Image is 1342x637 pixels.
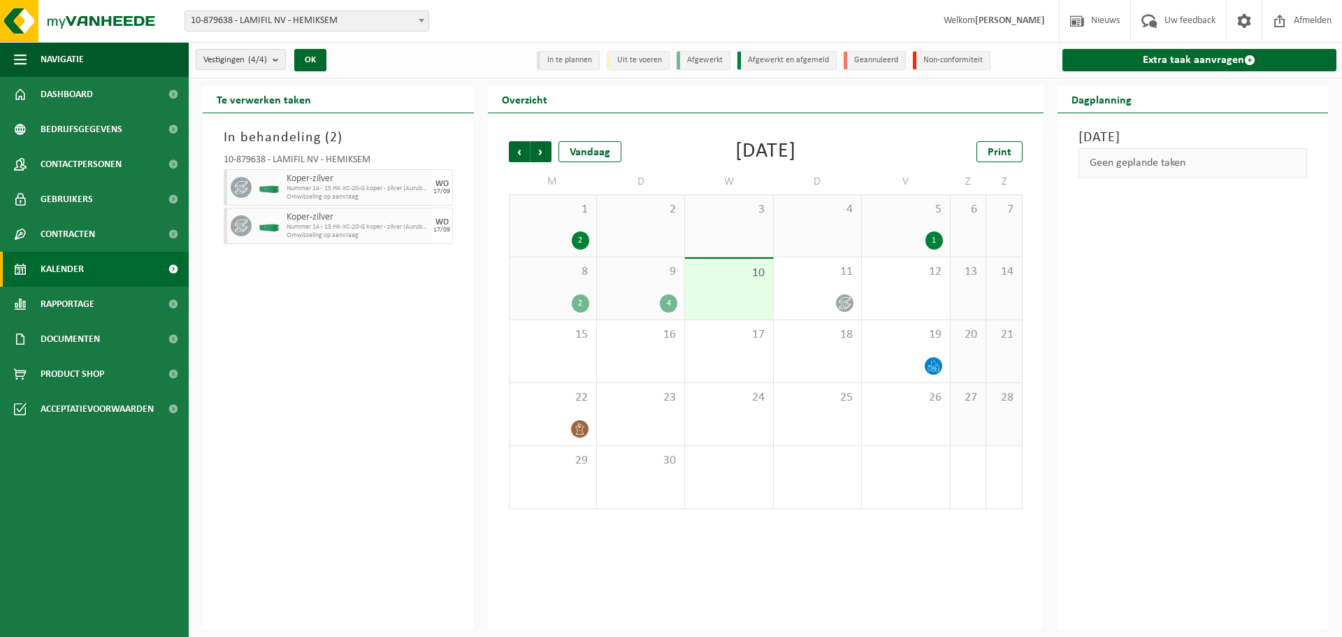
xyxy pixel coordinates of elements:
span: 12 [869,264,942,280]
span: 10 [692,266,765,281]
li: Non-conformiteit [913,51,990,70]
li: Afgewerkt [677,51,730,70]
span: Navigatie [41,42,84,77]
span: 7 [993,202,1014,217]
td: Z [986,169,1022,194]
td: Z [951,169,986,194]
strong: [PERSON_NAME] [975,15,1045,26]
span: 16 [604,327,677,343]
span: 18 [781,327,854,343]
button: OK [294,49,326,71]
span: Koper-zilver [287,212,428,223]
div: WO [435,218,449,227]
span: 9 [604,264,677,280]
span: Product Shop [41,357,104,392]
span: Acceptatievoorwaarden [41,392,154,427]
span: Kalender [41,252,84,287]
span: Vorige [509,141,530,162]
td: V [862,169,950,194]
img: HK-XC-20-GN-00 [259,182,280,193]
h2: Overzicht [488,85,561,113]
div: 17/09 [433,188,450,195]
span: 21 [993,327,1014,343]
span: 10-879638 - LAMIFIL NV - HEMIKSEM [185,11,428,31]
span: 23 [604,390,677,406]
td: D [774,169,862,194]
button: Vestigingen(4/4) [196,49,286,70]
li: In te plannen [537,51,600,70]
span: 11 [781,264,854,280]
span: 30 [604,453,677,468]
span: 6 [958,202,979,217]
span: Contracten [41,217,95,252]
div: 4 [660,294,677,313]
span: Nummer 14 - 15 HK-XC-20-G koper - zilver (Aurubis Beerse) [287,185,428,193]
td: M [509,169,597,194]
span: 1 [517,202,589,217]
a: Print [976,141,1023,162]
div: 10-879638 - LAMIFIL NV - HEMIKSEM [224,155,453,169]
span: Print [988,147,1011,158]
span: 15 [517,327,589,343]
span: 14 [993,264,1014,280]
span: 5 [869,202,942,217]
span: 10-879638 - LAMIFIL NV - HEMIKSEM [185,10,429,31]
span: 8 [517,264,589,280]
div: WO [435,180,449,188]
span: 28 [993,390,1014,406]
span: Contactpersonen [41,147,122,182]
span: Vestigingen [203,50,267,71]
span: Documenten [41,322,100,357]
td: D [597,169,685,194]
div: [DATE] [735,141,796,162]
span: 22 [517,390,589,406]
count: (4/4) [248,55,267,64]
h3: In behandeling ( ) [224,127,453,148]
span: 27 [958,390,979,406]
span: Koper-zilver [287,173,428,185]
span: 2 [604,202,677,217]
span: Volgende [531,141,551,162]
td: W [685,169,773,194]
h3: [DATE] [1078,127,1308,148]
li: Afgewerkt en afgemeld [737,51,837,70]
span: 29 [517,453,589,468]
span: Nummer 14 - 15 HK-XC-20-G koper - zilver (Aurubis Beerse) [287,223,428,231]
h2: Dagplanning [1058,85,1146,113]
li: Uit te voeren [607,51,670,70]
span: 4 [781,202,854,217]
span: 19 [869,327,942,343]
span: Dashboard [41,77,93,112]
div: 2 [572,294,589,313]
span: 20 [958,327,979,343]
div: 17/09 [433,227,450,234]
span: Omwisseling op aanvraag [287,231,428,240]
span: 25 [781,390,854,406]
span: Gebruikers [41,182,93,217]
h2: Te verwerken taken [203,85,325,113]
span: Omwisseling op aanvraag [287,193,428,201]
span: 13 [958,264,979,280]
a: Extra taak aanvragen [1062,49,1337,71]
span: Bedrijfsgegevens [41,112,122,147]
span: 3 [692,202,765,217]
div: Vandaag [558,141,621,162]
span: Rapportage [41,287,94,322]
span: 2 [330,131,338,145]
span: 17 [692,327,765,343]
li: Geannuleerd [844,51,906,70]
div: 1 [925,231,943,250]
div: 2 [572,231,589,250]
span: 24 [692,390,765,406]
img: HK-XC-20-GN-00 [259,221,280,231]
div: Geen geplande taken [1078,148,1308,178]
span: 26 [869,390,942,406]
